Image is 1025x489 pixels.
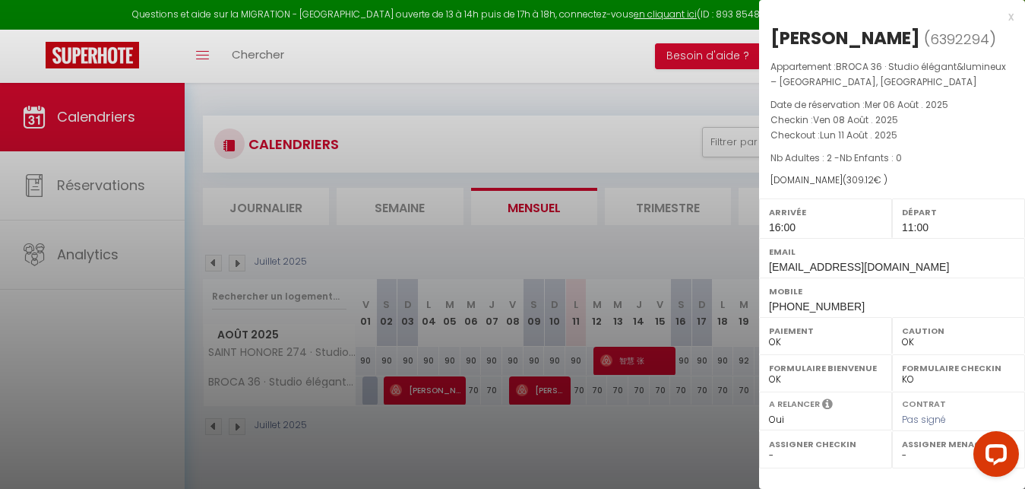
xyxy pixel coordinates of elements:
span: 6392294 [930,30,989,49]
span: [EMAIL_ADDRESS][DOMAIN_NAME] [769,261,949,273]
label: Email [769,244,1015,259]
label: Formulaire Checkin [902,360,1015,376]
label: Départ [902,205,1015,220]
span: Ven 08 Août . 2025 [813,113,898,126]
div: [PERSON_NAME] [770,26,920,50]
div: [DOMAIN_NAME] [770,173,1014,188]
span: ( ) [924,28,996,49]
span: 11:00 [902,221,929,233]
label: Mobile [769,284,1015,299]
label: Paiement [769,323,882,338]
p: Date de réservation : [770,97,1014,113]
i: Sélectionner OUI si vous souhaiter envoyer les séquences de messages post-checkout [822,398,833,414]
span: Pas signé [902,413,946,426]
label: Caution [902,323,1015,338]
label: Formulaire Bienvenue [769,360,882,376]
span: Nb Enfants : 0 [840,151,902,164]
span: Nb Adultes : 2 - [770,151,902,164]
iframe: LiveChat chat widget [961,425,1025,489]
span: [PHONE_NUMBER] [769,300,865,313]
div: x [759,8,1014,26]
p: Checkin : [770,113,1014,128]
span: 309.12 [846,173,874,186]
label: A relancer [769,398,820,411]
p: Checkout : [770,128,1014,143]
span: ( € ) [843,173,887,186]
label: Assigner Menage [902,437,1015,452]
span: 16:00 [769,221,796,233]
label: Contrat [902,398,946,408]
label: Assigner Checkin [769,437,882,452]
span: Mer 06 Août . 2025 [865,98,948,111]
p: Appartement : [770,59,1014,90]
label: Arrivée [769,205,882,220]
span: BROCA 36 · Studio élégant&lumineux – [GEOGRAPHIC_DATA], [GEOGRAPHIC_DATA] [770,60,1006,88]
span: Lun 11 Août . 2025 [820,129,897,141]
